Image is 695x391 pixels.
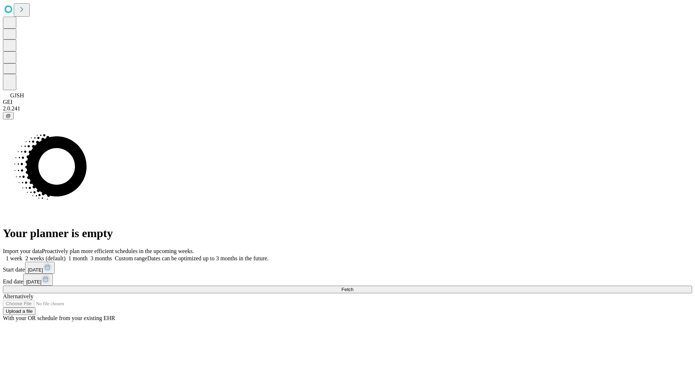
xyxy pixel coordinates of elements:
span: 1 month [68,255,88,261]
button: Fetch [3,286,692,293]
h1: Your planner is empty [3,227,692,240]
span: GJSH [10,92,24,98]
span: 1 week [6,255,22,261]
span: 2 weeks (default) [25,255,66,261]
span: @ [6,113,11,118]
span: Alternatively [3,293,33,299]
button: @ [3,112,14,119]
button: [DATE] [25,262,55,274]
div: GEI [3,99,692,105]
div: 2.0.241 [3,105,692,112]
span: Dates can be optimized up to 3 months in the future. [147,255,269,261]
span: Custom range [115,255,147,261]
div: End date [3,274,692,286]
span: 3 months [90,255,112,261]
div: Start date [3,262,692,274]
button: Upload a file [3,307,35,315]
button: [DATE] [23,274,53,286]
span: Fetch [341,287,353,292]
span: Import your data [3,248,42,254]
span: [DATE] [28,267,43,273]
span: Proactively plan more efficient schedules in the upcoming weeks. [42,248,194,254]
span: [DATE] [26,279,41,285]
span: With your OR schedule from your existing EHR [3,315,115,321]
